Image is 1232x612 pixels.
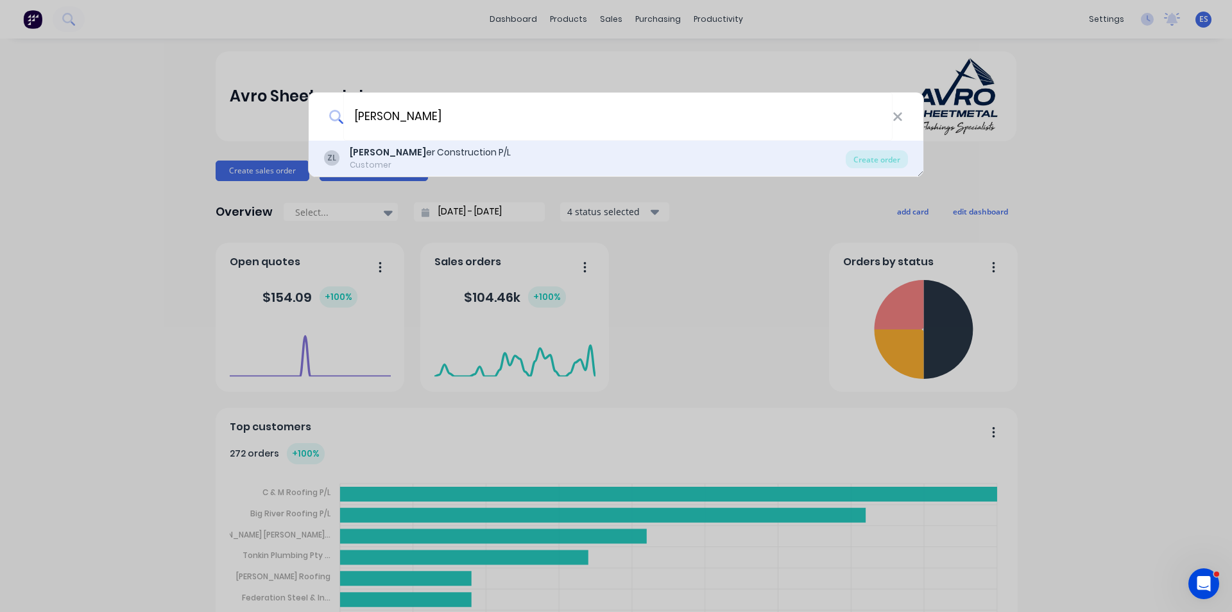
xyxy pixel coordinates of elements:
[324,150,339,166] div: ZL
[350,159,511,171] div: Customer
[1188,568,1219,599] iframe: Intercom live chat
[350,146,426,159] b: [PERSON_NAME]
[343,92,893,141] input: Enter a customer name to create a new order...
[846,150,908,168] div: Create order
[350,146,511,159] div: er Construction P/L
